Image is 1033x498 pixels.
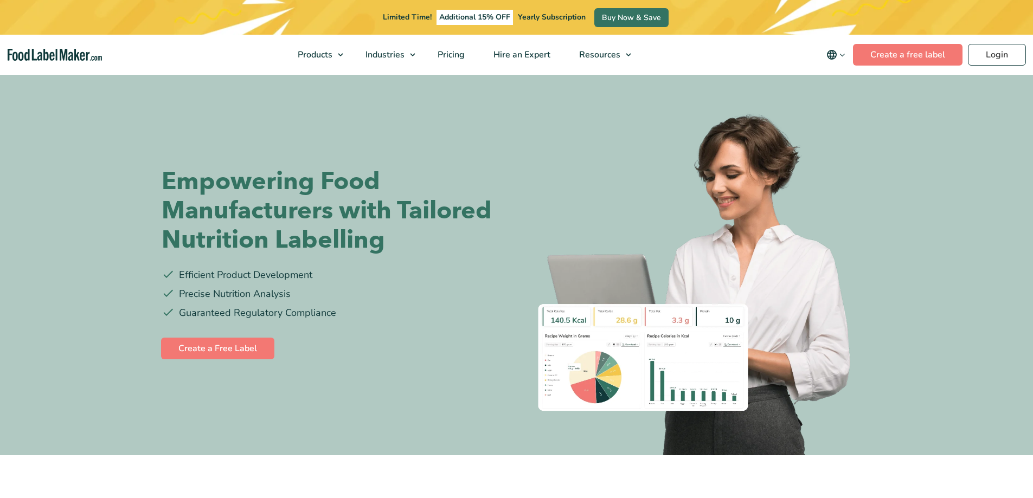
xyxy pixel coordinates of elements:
a: Buy Now & Save [594,8,669,27]
h1: Empowering Food Manufacturers with Tailored Nutrition Labelling [162,167,509,255]
span: Yearly Subscription [518,12,586,22]
span: Additional 15% OFF [437,10,513,25]
li: Guaranteed Regulatory Compliance [162,306,509,320]
span: Industries [362,49,406,61]
a: Resources [565,35,637,75]
a: Products [284,35,349,75]
a: Hire an Expert [479,35,562,75]
a: Login [968,44,1026,66]
span: Resources [576,49,621,61]
li: Efficient Product Development [162,268,509,282]
a: Create a free label [853,44,963,66]
li: Precise Nutrition Analysis [162,287,509,301]
a: Create a Free Label [161,338,274,359]
a: Pricing [424,35,477,75]
span: Products [294,49,333,61]
span: Limited Time! [383,12,432,22]
a: Industries [351,35,421,75]
span: Pricing [434,49,466,61]
span: Hire an Expert [490,49,551,61]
